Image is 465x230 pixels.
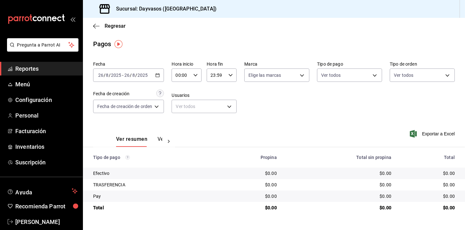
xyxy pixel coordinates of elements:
[132,73,135,78] input: --
[125,155,130,160] svg: Los pagos realizados con Pay y otras terminales son montos brutos.
[104,73,106,78] span: /
[287,182,391,188] div: $0.00
[93,193,210,199] div: Pay
[122,73,123,78] span: -
[402,170,455,176] div: $0.00
[116,136,162,147] div: navigation tabs
[390,62,455,67] label: Tipo de orden
[411,130,455,138] button: Exportar a Excel
[15,218,77,226] span: [PERSON_NAME]
[317,62,382,67] label: Tipo de pago
[93,155,210,160] div: Tipo de pago
[111,5,217,13] h3: Sucursal: Dayvasos ([GEOGRAPHIC_DATA])
[106,73,109,78] input: --
[15,142,77,151] span: Inventarios
[109,73,111,78] span: /
[98,73,104,78] input: --
[4,46,78,53] a: Pregunta a Parrot AI
[135,73,137,78] span: /
[93,23,126,29] button: Regresar
[137,73,148,78] input: ----
[15,80,77,89] span: Menú
[70,17,75,22] button: open_drawer_menu
[287,205,391,211] div: $0.00
[93,182,210,188] div: TRASFERENCIA
[220,170,277,176] div: $0.00
[321,72,341,78] span: Ver todos
[124,73,130,78] input: --
[15,202,77,211] span: Recomienda Parrot
[116,136,147,147] button: Ver resumen
[114,40,122,48] img: Tooltip marker
[93,39,111,49] div: Pagos
[172,62,202,67] label: Hora inicio
[15,158,77,167] span: Suscripción
[93,62,164,67] label: Fecha
[220,193,277,199] div: $0.00
[172,100,237,113] div: Ver todos
[93,90,129,97] div: Fecha de creación
[15,127,77,135] span: Facturación
[105,23,126,29] span: Regresar
[15,64,77,73] span: Reportes
[402,155,455,160] div: Total
[287,193,391,199] div: $0.00
[15,187,69,195] span: Ayuda
[248,72,281,78] span: Elige las marcas
[220,205,277,211] div: $0.00
[7,38,78,52] button: Pregunta a Parrot AI
[287,170,391,176] div: $0.00
[158,136,181,147] button: Ver pagos
[220,182,277,188] div: $0.00
[394,72,413,78] span: Ver todos
[130,73,132,78] span: /
[111,73,122,78] input: ----
[220,155,277,160] div: Propina
[172,93,237,98] label: Usuarios
[93,205,210,211] div: Total
[17,42,69,48] span: Pregunta a Parrot AI
[402,193,455,199] div: $0.00
[15,96,77,104] span: Configuración
[402,205,455,211] div: $0.00
[244,62,309,67] label: Marca
[402,182,455,188] div: $0.00
[97,103,152,110] span: Fecha de creación de orden
[93,170,210,176] div: Efectivo
[207,62,237,67] label: Hora fin
[287,155,391,160] div: Total sin propina
[15,111,77,120] span: Personal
